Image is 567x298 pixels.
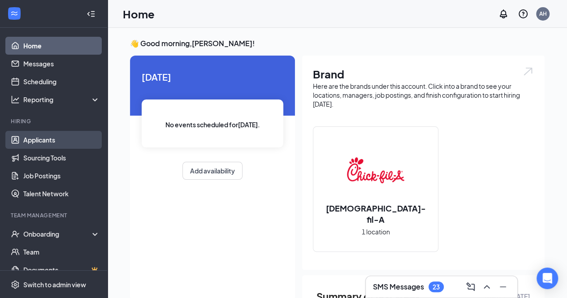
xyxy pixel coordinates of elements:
[539,10,547,17] div: AH
[23,229,92,238] div: Onboarding
[373,282,424,292] h3: SMS Messages
[518,9,528,19] svg: QuestionInfo
[23,73,100,91] a: Scheduling
[522,66,534,77] img: open.6027fd2a22e1237b5b06.svg
[23,55,100,73] a: Messages
[23,95,100,104] div: Reporting
[123,6,155,22] h1: Home
[11,229,20,238] svg: UserCheck
[23,167,100,185] a: Job Postings
[23,280,86,289] div: Switch to admin view
[537,268,558,289] div: Open Intercom Messenger
[362,227,390,237] span: 1 location
[498,281,508,292] svg: Minimize
[347,142,404,199] img: Chick-fil-A
[165,120,260,130] span: No events scheduled for [DATE] .
[313,203,438,225] h2: [DEMOGRAPHIC_DATA]-fil-A
[23,185,100,203] a: Talent Network
[11,280,20,289] svg: Settings
[10,9,19,18] svg: WorkstreamLogo
[23,243,100,261] a: Team
[130,39,545,48] h3: 👋 Good morning, [PERSON_NAME] !
[182,162,242,180] button: Add availability
[23,261,100,279] a: DocumentsCrown
[313,82,534,108] div: Here are the brands under this account. Click into a brand to see your locations, managers, job p...
[11,117,98,125] div: Hiring
[23,37,100,55] a: Home
[463,280,478,294] button: ComposeMessage
[496,280,510,294] button: Minimize
[11,95,20,104] svg: Analysis
[87,9,95,18] svg: Collapse
[23,131,100,149] a: Applicants
[11,212,98,219] div: Team Management
[465,281,476,292] svg: ComposeMessage
[23,149,100,167] a: Sourcing Tools
[313,66,534,82] h1: Brand
[433,283,440,291] div: 23
[481,281,492,292] svg: ChevronUp
[498,9,509,19] svg: Notifications
[142,70,283,84] span: [DATE]
[480,280,494,294] button: ChevronUp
